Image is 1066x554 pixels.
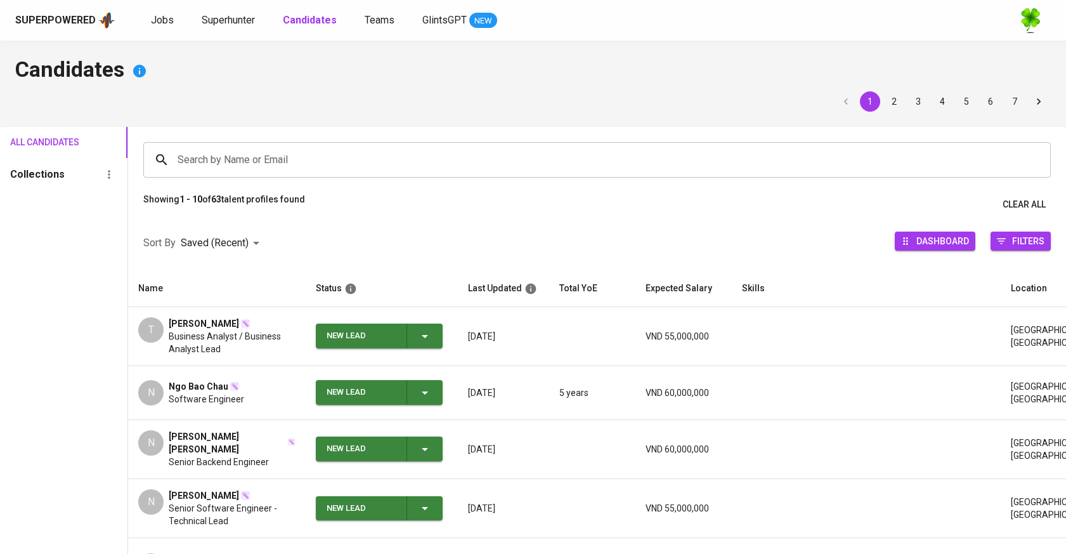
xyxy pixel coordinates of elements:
[316,380,443,405] button: New Lead
[169,393,244,406] span: Software Engineer
[908,91,928,112] button: Go to page 3
[128,270,306,307] th: Name
[365,14,394,26] span: Teams
[287,438,296,446] img: magic_wand.svg
[138,430,164,456] div: N
[15,11,115,30] a: Superpoweredapp logo
[327,324,396,348] div: New Lead
[316,437,443,461] button: New Lead
[316,496,443,521] button: New Lead
[916,232,969,249] span: Dashboard
[169,430,286,456] span: [PERSON_NAME] [PERSON_NAME]
[834,91,1051,112] nav: pagination navigation
[646,443,722,456] p: VND 60,000,000
[365,13,397,29] a: Teams
[10,135,62,150] span: All Candidates
[646,502,722,515] p: VND 55,000,000
[240,319,250,329] img: magic_wand.svg
[10,166,65,183] h6: Collections
[458,270,549,307] th: Last Updated
[15,56,1051,86] h4: Candidates
[169,380,228,393] span: Ngo Bao Chau
[956,91,977,112] button: Go to page 5
[283,13,339,29] a: Candidates
[169,489,239,502] span: [PERSON_NAME]
[316,324,443,348] button: New Lead
[15,13,96,28] div: Superpowered
[169,502,296,527] span: Senior Software Engineer - Technical Lead
[860,91,880,112] button: page 1
[179,194,202,204] b: 1 - 10
[98,11,115,30] img: app logo
[468,330,539,343] p: [DATE]
[732,270,1001,307] th: Skills
[181,232,264,255] div: Saved (Recent)
[151,14,174,26] span: Jobs
[211,194,221,204] b: 63
[884,91,904,112] button: Go to page 2
[468,386,539,399] p: [DATE]
[202,14,255,26] span: Superhunter
[932,91,952,112] button: Go to page 4
[202,13,257,29] a: Superhunter
[980,91,1001,112] button: Go to page 6
[549,270,635,307] th: Total YoE
[635,270,732,307] th: Expected Salary
[895,232,975,251] button: Dashboard
[1018,8,1043,33] img: f9493b8c-82b8-4f41-8722-f5d69bb1b761.jpg
[169,456,269,468] span: Senior Backend Engineer
[143,235,176,251] p: Sort By
[422,13,497,29] a: GlintsGPT NEW
[169,317,239,330] span: [PERSON_NAME]
[143,193,305,216] p: Showing of talent profiles found
[283,14,337,26] b: Candidates
[240,491,250,501] img: magic_wand.svg
[468,443,539,456] p: [DATE]
[138,380,164,406] div: N
[1029,91,1049,112] button: Go to next page
[422,14,467,26] span: GlintsGPT
[1003,197,1046,213] span: Clear All
[169,330,296,355] span: Business Analyst / Business Analyst Lead
[469,15,497,27] span: NEW
[991,232,1051,251] button: Filters
[138,317,164,343] div: T
[138,489,164,515] div: N
[646,330,722,343] p: VND 55,000,000
[230,381,240,392] img: magic_wand.svg
[327,380,396,405] div: New Lead
[468,502,539,515] p: [DATE]
[998,193,1051,216] button: Clear All
[1004,91,1025,112] button: Go to page 7
[559,386,625,399] p: 5 years
[327,496,396,521] div: New Lead
[306,270,458,307] th: Status
[181,235,249,251] p: Saved (Recent)
[327,437,396,461] div: New Lead
[646,386,722,399] p: VND 60,000,000
[1012,232,1044,249] span: Filters
[151,13,176,29] a: Jobs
